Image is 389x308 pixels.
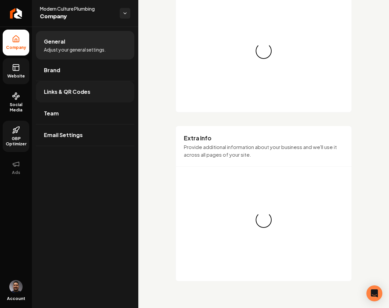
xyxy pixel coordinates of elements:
[9,170,23,175] span: Ads
[3,45,29,50] span: Company
[7,296,25,301] span: Account
[44,38,65,46] span: General
[40,5,114,12] span: Modern Culture Plumbing
[36,124,134,146] a: Email Settings
[36,103,134,124] a: Team
[252,209,275,231] div: Loading
[9,280,23,293] button: Open user button
[5,74,28,79] span: Website
[3,155,29,181] button: Ads
[40,12,114,21] span: Company
[3,87,29,118] a: Social Media
[3,102,29,113] span: Social Media
[44,46,106,53] span: Adjust your general settings.
[184,143,343,158] p: Provide additional information about your business and we'll use it across all pages of your site.
[252,40,275,62] div: Loading
[184,134,343,142] h3: Extra Info
[44,131,83,139] span: Email Settings
[44,88,90,96] span: Links & QR Codes
[3,136,29,147] span: GBP Optimizer
[44,109,59,117] span: Team
[36,81,134,102] a: Links & QR Codes
[9,280,23,293] img: Daniel Humberto Ortega Celis
[10,8,22,19] img: Rebolt Logo
[366,285,382,301] div: Open Intercom Messenger
[3,58,29,84] a: Website
[44,66,60,74] span: Brand
[36,60,134,81] a: Brand
[3,121,29,152] a: GBP Optimizer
